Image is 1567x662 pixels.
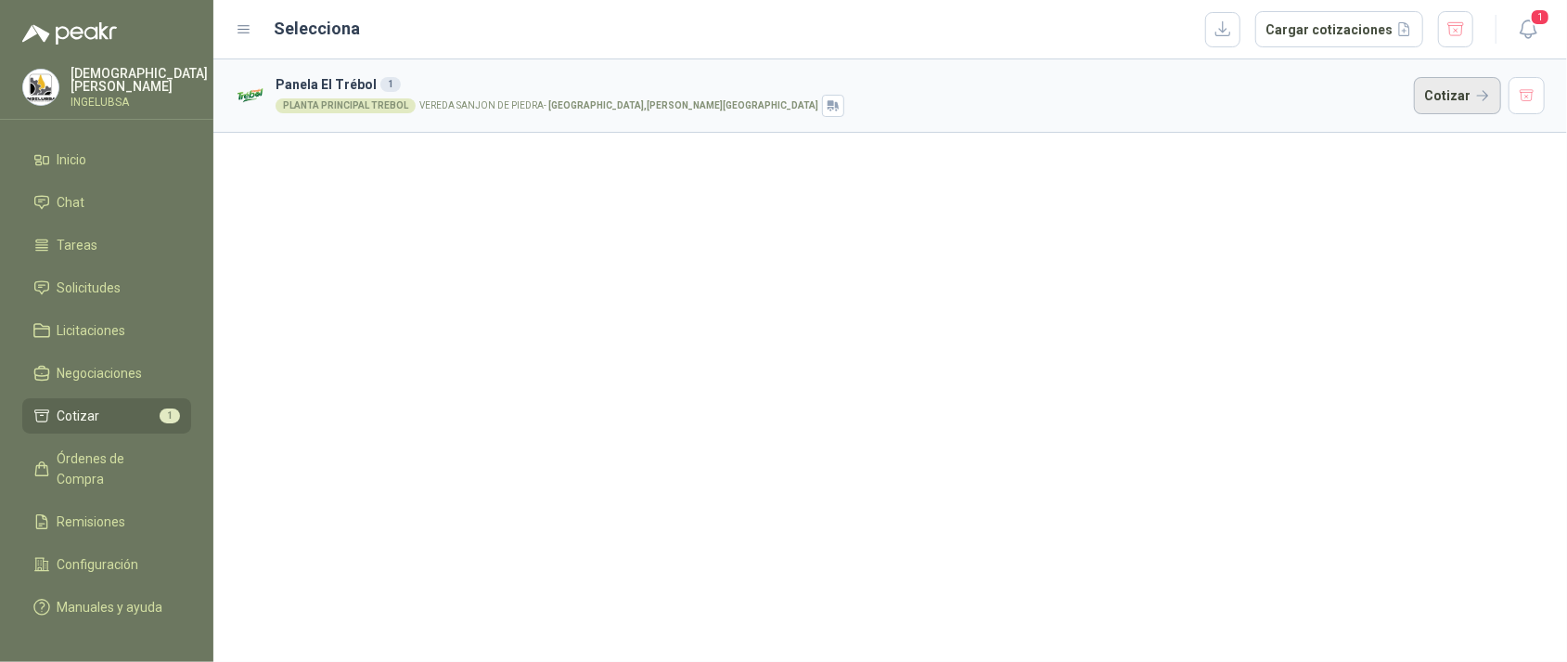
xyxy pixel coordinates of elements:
[22,142,191,177] a: Inicio
[1511,13,1545,46] button: 1
[23,70,58,105] img: Company Logo
[275,16,361,42] h2: Selecciona
[22,270,191,305] a: Solicitudes
[22,504,191,539] a: Remisiones
[22,398,191,434] a: Cotizar1
[71,67,208,93] p: [DEMOGRAPHIC_DATA] [PERSON_NAME]
[380,77,401,92] div: 1
[58,512,126,532] span: Remisiones
[58,235,98,255] span: Tareas
[22,356,191,391] a: Negociaciones
[22,22,117,45] img: Logo peakr
[58,597,163,617] span: Manuales y ayuda
[22,547,191,582] a: Configuración
[58,363,143,383] span: Negociaciones
[1530,8,1550,26] span: 1
[236,80,268,112] img: Company Logo
[58,192,85,213] span: Chat
[1255,11,1423,48] button: Cargar cotizaciones
[276,74,1406,95] h3: Panela El Trébol
[22,441,191,497] a: Órdenes de Compra
[160,409,180,423] span: 1
[58,278,122,298] span: Solicitudes
[419,101,818,110] p: VEREDA SANJON DE PIEDRA -
[58,448,173,489] span: Órdenes de Compra
[58,406,100,426] span: Cotizar
[1414,77,1501,114] button: Cotizar
[22,313,191,348] a: Licitaciones
[22,185,191,220] a: Chat
[58,554,139,575] span: Configuración
[548,100,818,110] strong: [GEOGRAPHIC_DATA] , [PERSON_NAME][GEOGRAPHIC_DATA]
[276,98,416,113] div: PLANTA PRINCIPAL TREBOL
[58,149,87,170] span: Inicio
[71,97,208,108] p: INGELUBSA
[22,590,191,625] a: Manuales y ayuda
[22,227,191,263] a: Tareas
[58,320,126,341] span: Licitaciones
